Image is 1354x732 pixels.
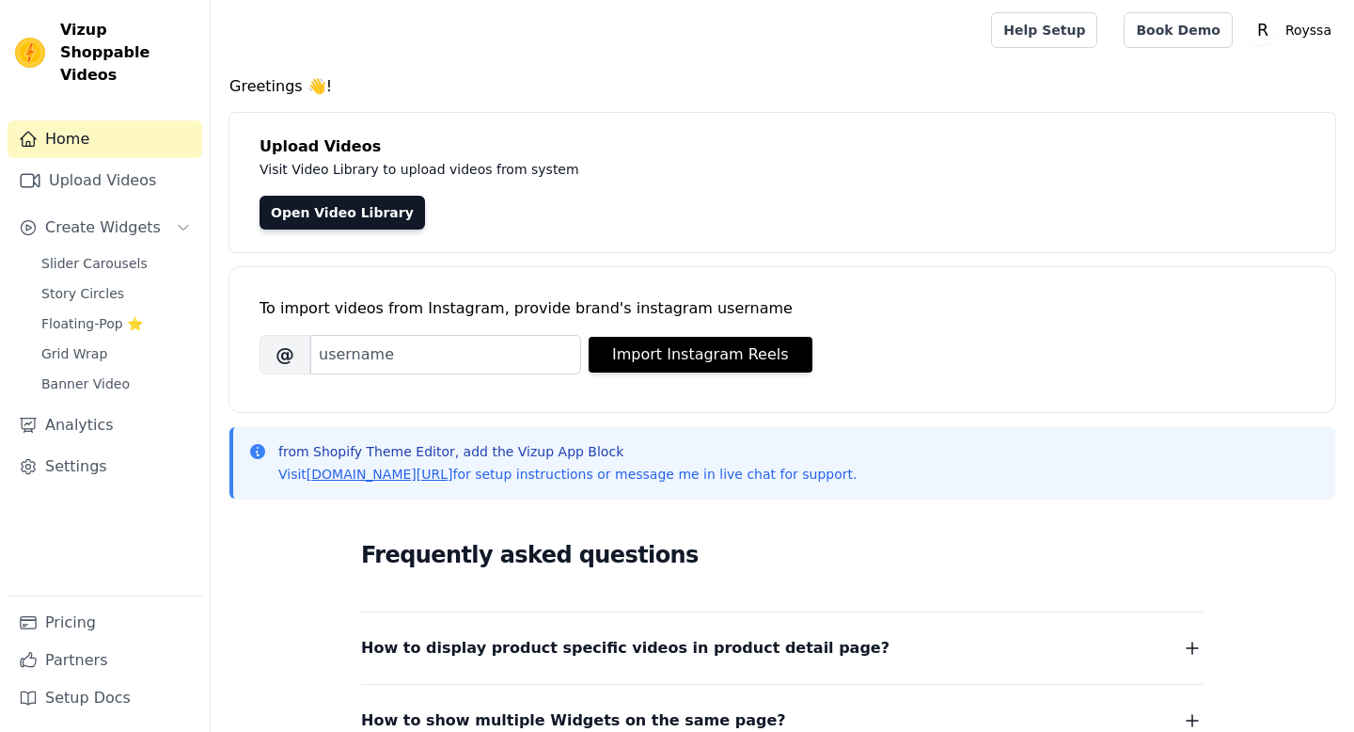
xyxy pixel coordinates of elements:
input: username [310,335,581,374]
p: Visit for setup instructions or message me in live chat for support. [278,465,857,484]
a: Open Video Library [260,196,425,230]
span: Banner Video [41,374,130,393]
button: R Royssa [1248,13,1339,47]
a: Help Setup [991,12,1097,48]
p: from Shopify Theme Editor, add the Vizup App Block [278,442,857,461]
a: Book Demo [1124,12,1232,48]
h4: Upload Videos [260,135,1305,158]
img: Vizup [15,38,45,68]
a: [DOMAIN_NAME][URL] [307,467,453,482]
button: Create Widgets [8,209,202,247]
span: Slider Carousels [41,254,148,273]
p: Visit Video Library to upload videos from system [260,158,1102,181]
span: Story Circles [41,284,124,303]
a: Analytics [8,406,202,444]
span: Vizup Shoppable Videos [60,19,195,87]
a: Partners [8,642,202,679]
a: Floating-Pop ⭐ [30,310,202,337]
a: Pricing [8,604,202,642]
button: How to display product specific videos in product detail page? [361,635,1204,661]
span: Floating-Pop ⭐ [41,314,143,333]
button: Import Instagram Reels [589,337,812,373]
text: R [1257,21,1268,40]
a: Upload Videos [8,162,202,199]
a: Setup Docs [8,679,202,717]
span: @ [260,335,310,374]
a: Story Circles [30,280,202,307]
span: How to display product specific videos in product detail page? [361,635,890,661]
span: Create Widgets [45,216,161,239]
p: Royssa [1278,13,1339,47]
span: Grid Wrap [41,344,107,363]
h4: Greetings 👋! [229,75,1335,98]
a: Home [8,120,202,158]
a: Banner Video [30,371,202,397]
a: Slider Carousels [30,250,202,277]
a: Grid Wrap [30,341,202,367]
a: Settings [8,448,202,485]
div: To import videos from Instagram, provide brand's instagram username [260,297,1305,320]
h2: Frequently asked questions [361,536,1204,574]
